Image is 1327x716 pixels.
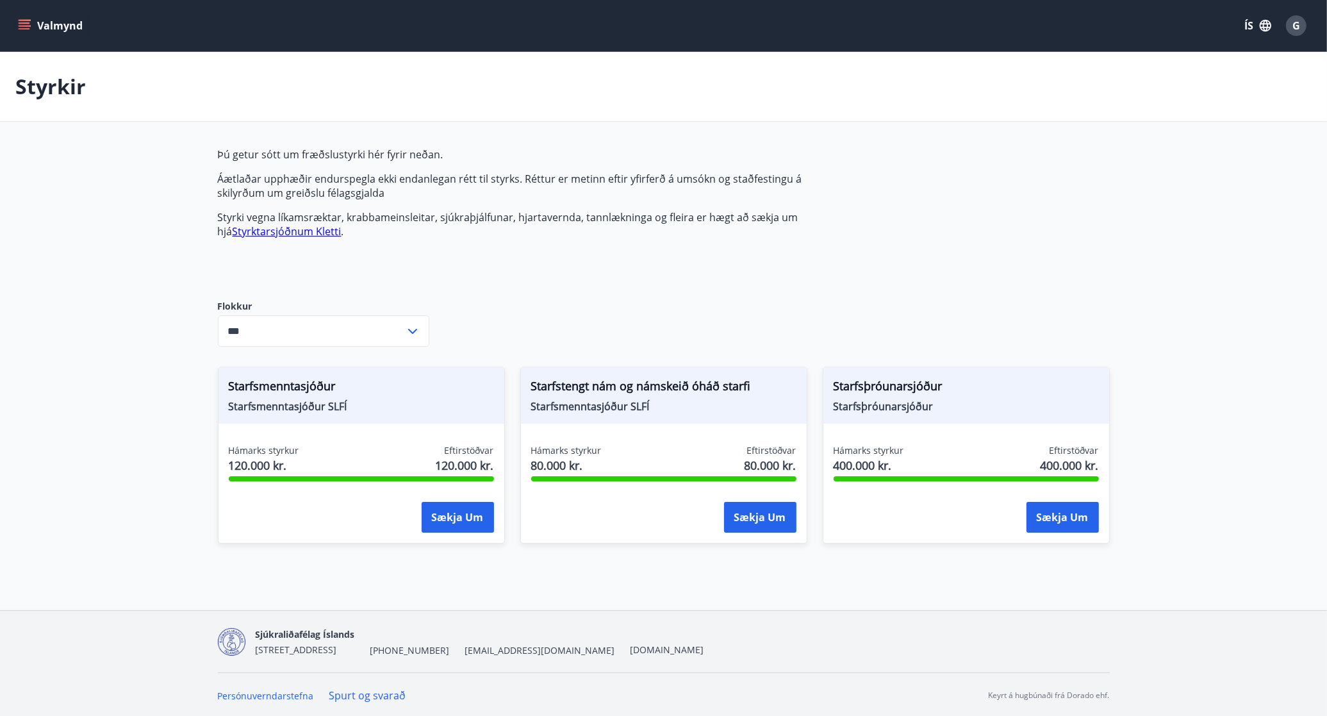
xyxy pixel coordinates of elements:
a: [DOMAIN_NAME] [631,644,704,656]
span: [STREET_ADDRESS] [256,644,337,656]
a: Spurt og svarað [329,688,406,703]
p: Áætlaðar upphæðir endurspegla ekki endanlegan rétt til styrks. Réttur er metinn eftir yfirferð á ... [218,172,823,200]
button: ÍS [1237,14,1278,37]
span: Eftirstöðvar [747,444,796,457]
span: Eftirstöðvar [1050,444,1099,457]
span: Starfsmenntasjóður [229,378,494,399]
span: [EMAIL_ADDRESS][DOMAIN_NAME] [465,644,615,657]
p: Styrkir [15,72,86,101]
a: Persónuverndarstefna [218,690,314,702]
span: Hámarks styrkur [229,444,299,457]
span: Starfsþróunarsjóður [834,399,1099,413]
button: Sækja um [724,502,796,533]
span: G [1292,19,1300,33]
span: [PHONE_NUMBER] [370,644,450,657]
span: Sjúkraliðafélag Íslands [256,628,355,640]
button: Sækja um [1026,502,1099,533]
span: 120.000 kr. [436,457,494,474]
label: Flokkur [218,300,429,313]
span: Starfsþróunarsjóður [834,378,1099,399]
a: Styrktarsjóðnum Kletti [233,224,342,238]
p: Keyrt á hugbúnaði frá Dorado ehf. [989,690,1110,701]
span: 120.000 kr. [229,457,299,474]
button: G [1281,10,1312,41]
span: Hámarks styrkur [834,444,904,457]
span: 400.000 kr. [1041,457,1099,474]
button: menu [15,14,88,37]
span: Eftirstöðvar [445,444,494,457]
span: 80.000 kr. [745,457,796,474]
span: Starfstengt nám og námskeið óháð starfi [531,378,796,399]
span: 80.000 kr. [531,457,602,474]
p: Styrki vegna líkamsræktar, krabbameinsleitar, sjúkraþjálfunar, hjartavernda, tannlækninga og flei... [218,210,823,238]
span: 400.000 kr. [834,457,904,474]
p: Þú getur sótt um fræðslustyrki hér fyrir neðan. [218,147,823,162]
span: Hámarks styrkur [531,444,602,457]
button: Sækja um [422,502,494,533]
img: d7T4au2pYIU9thVz4WmmUT9xvMNnFvdnscGDOPEg.png [218,628,245,656]
span: Starfsmenntasjóður SLFÍ [531,399,796,413]
span: Starfsmenntasjóður SLFÍ [229,399,494,413]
